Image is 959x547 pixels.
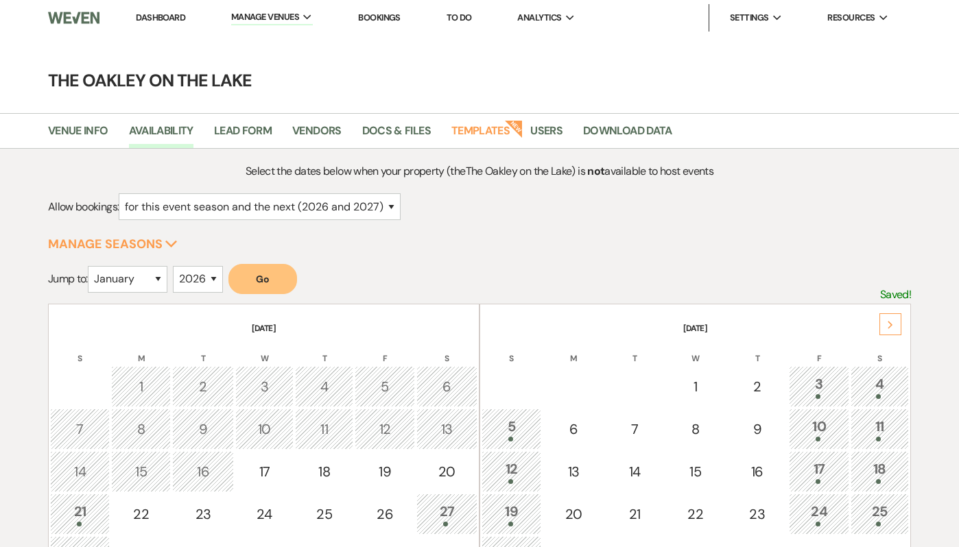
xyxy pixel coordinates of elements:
[362,504,407,524] div: 26
[58,419,102,439] div: 7
[858,416,901,441] div: 11
[48,238,178,250] button: Manage Seasons
[235,336,294,365] th: W
[303,504,346,524] div: 25
[424,376,470,397] div: 6
[303,461,346,482] div: 18
[530,122,563,148] a: Users
[613,504,656,524] div: 21
[424,461,470,482] div: 20
[358,12,401,23] a: Bookings
[489,501,534,526] div: 19
[156,162,803,180] p: Select the dates below when your property (the The Oakley on the Lake ) is available to host events
[243,461,286,482] div: 17
[228,264,297,294] button: Go
[119,376,163,397] div: 1
[119,419,163,439] div: 8
[673,461,718,482] div: 15
[550,419,596,439] div: 6
[243,504,286,524] div: 24
[424,419,470,439] div: 13
[673,376,718,397] div: 1
[180,376,226,397] div: 2
[796,459,841,484] div: 17
[424,501,470,526] div: 27
[129,122,193,148] a: Availability
[851,336,909,365] th: S
[517,11,561,25] span: Analytics
[734,461,780,482] div: 16
[827,11,875,25] span: Resources
[180,504,226,524] div: 23
[362,419,407,439] div: 12
[451,122,510,148] a: Templates
[243,419,286,439] div: 10
[489,416,534,441] div: 5
[796,416,841,441] div: 10
[48,3,99,32] img: Weven Logo
[111,336,171,365] th: M
[58,501,102,526] div: 21
[295,336,353,365] th: T
[355,336,414,365] th: F
[50,306,477,335] th: [DATE]
[303,419,346,439] div: 11
[489,459,534,484] div: 12
[48,122,108,148] a: Venue Info
[673,504,718,524] div: 22
[292,122,342,148] a: Vendors
[482,336,541,365] th: S
[362,122,431,148] a: Docs & Files
[606,336,664,365] th: T
[665,336,725,365] th: W
[734,419,780,439] div: 9
[58,461,102,482] div: 14
[734,376,780,397] div: 2
[172,336,233,365] th: T
[50,336,110,365] th: S
[613,461,656,482] div: 14
[858,459,901,484] div: 18
[550,504,596,524] div: 20
[587,164,604,178] strong: not
[119,461,163,482] div: 15
[880,286,911,304] p: Saved!
[447,12,472,23] a: To Do
[796,374,841,399] div: 3
[214,122,272,148] a: Lead Form
[583,122,672,148] a: Download Data
[613,419,656,439] div: 7
[673,419,718,439] div: 8
[858,501,901,526] div: 25
[119,504,163,524] div: 22
[730,11,769,25] span: Settings
[789,336,849,365] th: F
[362,461,407,482] div: 19
[543,336,604,365] th: M
[550,461,596,482] div: 13
[48,271,88,286] span: Jump to:
[858,374,901,399] div: 4
[416,336,477,365] th: S
[231,10,299,24] span: Manage Venues
[505,119,524,138] strong: New
[180,419,226,439] div: 9
[362,376,407,397] div: 5
[48,199,119,214] span: Allow bookings:
[180,461,226,482] div: 16
[482,306,909,335] th: [DATE]
[734,504,780,524] div: 23
[136,12,185,23] a: Dashboard
[726,336,788,365] th: T
[303,376,346,397] div: 4
[796,501,841,526] div: 24
[243,376,286,397] div: 3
